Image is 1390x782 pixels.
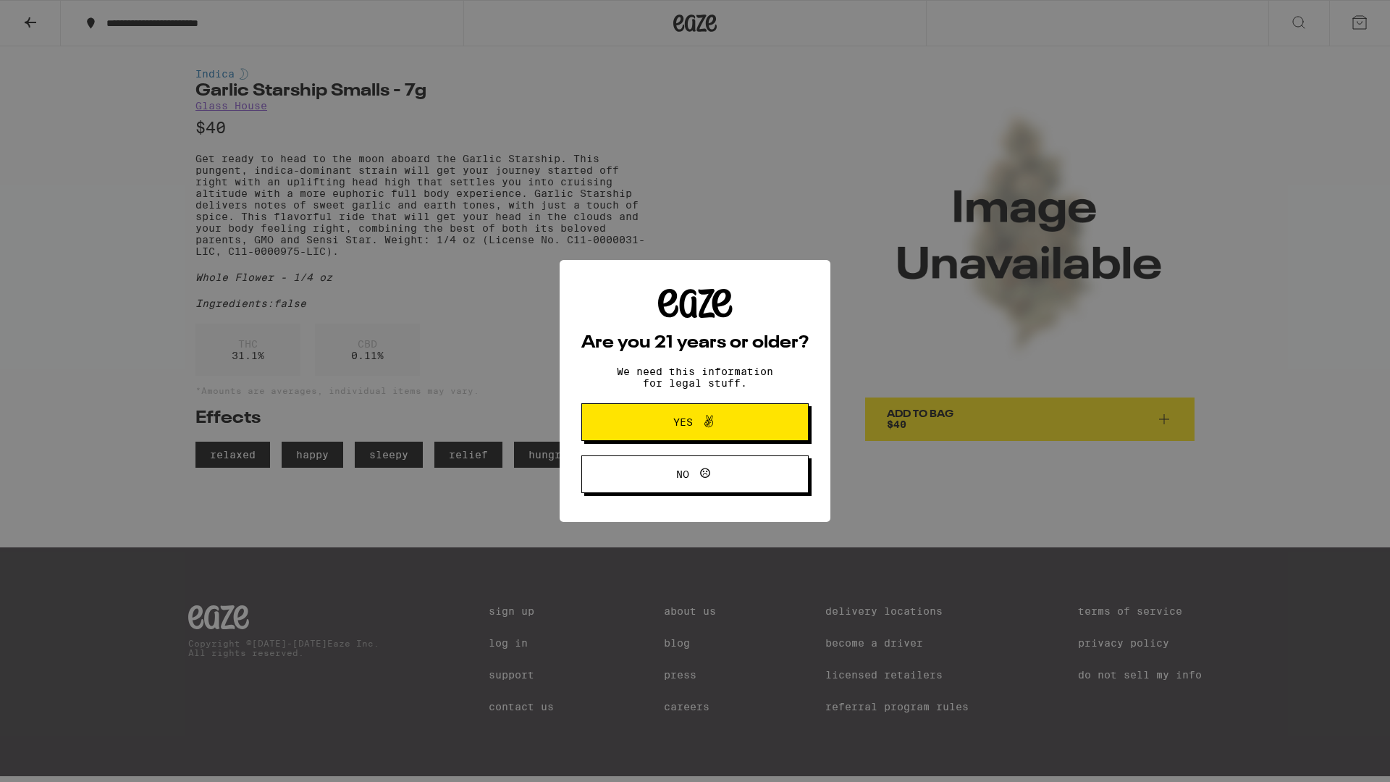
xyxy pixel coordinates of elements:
iframe: Opens a widget where you can find more information [1300,739,1376,775]
button: Yes [581,403,809,441]
span: No [676,469,689,479]
p: We need this information for legal stuff. [605,366,785,389]
button: No [581,455,809,493]
span: Yes [673,417,693,427]
h2: Are you 21 years or older? [581,335,809,352]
